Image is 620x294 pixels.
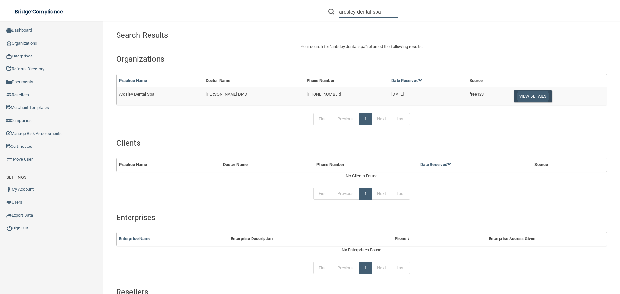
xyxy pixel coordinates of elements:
[359,262,372,274] a: 1
[359,113,372,125] a: 1
[339,6,398,18] input: Search
[206,92,248,96] span: [PERSON_NAME] DMD
[10,5,69,18] img: bridge_compliance_login_screen.278c3ca4.svg
[307,92,341,96] span: [PHONE_NUMBER]
[332,262,359,274] a: Previous
[514,90,552,102] button: View Details
[116,31,315,39] h4: Search Results
[332,188,359,200] a: Previous
[391,78,422,83] a: Date Received
[116,139,607,147] h4: Clients
[119,78,147,83] a: Practice Name
[372,113,391,125] a: Next
[6,41,12,46] img: organization-icon.f8decf85.png
[313,262,333,274] a: First
[203,74,304,87] th: Doctor Name
[6,80,12,85] img: icon-documents.8dae5593.png
[359,188,372,200] a: 1
[332,113,359,125] a: Previous
[6,156,13,163] img: briefcase.64adab9b.png
[6,28,12,33] img: ic_dashboard_dark.d01f4a41.png
[304,74,389,87] th: Phone Number
[372,188,391,200] a: Next
[391,188,410,200] a: Last
[116,55,607,63] h4: Organizations
[6,92,12,97] img: ic_reseller.de258add.png
[116,43,607,51] p: Your search for " " returned the following results:
[6,213,12,218] img: icon-export.b9366987.png
[313,113,333,125] a: First
[467,74,509,87] th: Source
[6,200,12,205] img: icon-users.e205127d.png
[391,92,404,96] span: [DATE]
[228,232,371,246] th: Enterprise Description
[119,236,151,241] a: Enterprise Name
[6,174,26,181] label: SETTINGS
[116,213,607,222] h4: Enterprises
[6,54,12,59] img: enterprise.0d942306.png
[372,262,391,274] a: Next
[391,262,410,274] a: Last
[433,232,591,246] th: Enterprise Access Given
[119,92,154,96] span: Ardsley Dental Spa
[532,158,590,171] th: Source
[420,162,451,167] a: Date Received
[371,232,433,246] th: Phone #
[6,187,12,192] img: ic_user_dark.df1a06c3.png
[6,225,12,231] img: ic_power_dark.7ecde6b1.png
[221,158,314,171] th: Doctor Name
[470,92,484,96] span: free123
[391,113,410,125] a: Last
[328,9,334,15] img: ic-search.3b580494.png
[117,158,221,171] th: Practice Name
[331,44,365,49] span: ardsley dental spa
[116,172,607,180] div: No Clients Found
[313,188,333,200] a: First
[314,158,418,171] th: Phone Number
[116,246,607,254] div: No Enterprises Found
